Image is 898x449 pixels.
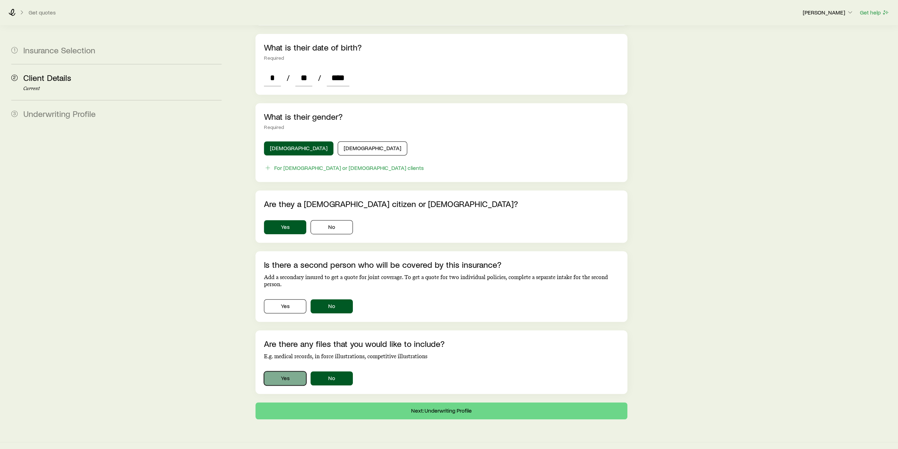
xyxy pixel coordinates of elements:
button: Yes [264,371,306,385]
button: Next: Underwriting Profile [255,402,627,419]
button: [DEMOGRAPHIC_DATA] [338,141,407,155]
span: 2 [11,75,18,81]
button: Get quotes [28,9,56,16]
span: 1 [11,47,18,53]
span: Client Details [23,72,71,83]
p: What is their date of birth? [264,42,619,52]
button: [DEMOGRAPHIC_DATA] [264,141,333,155]
p: Add a secondary insured to get a quote for joint coverage. To get a quote for two individual poli... [264,274,619,288]
button: For [DEMOGRAPHIC_DATA] or [DEMOGRAPHIC_DATA] clients [264,164,424,172]
button: No [311,371,353,385]
p: Current [23,86,222,91]
p: Are there any files that you would like to include? [264,339,619,349]
p: E.g. medical records, in force illustrations, competitive illustrations [264,353,619,360]
span: Insurance Selection [23,45,95,55]
div: Required [264,124,619,130]
p: Is there a second person who will be covered by this insurance? [264,260,619,270]
p: Are they a [DEMOGRAPHIC_DATA] citizen or [DEMOGRAPHIC_DATA]? [264,199,619,209]
span: / [284,73,293,83]
button: Yes [264,220,306,234]
button: Yes [264,299,306,313]
div: For [DEMOGRAPHIC_DATA] or [DEMOGRAPHIC_DATA] clients [274,164,424,171]
span: 3 [11,111,18,117]
button: No [311,299,353,313]
button: No [311,220,353,234]
div: Required [264,55,619,61]
p: What is their gender? [264,112,619,122]
button: [PERSON_NAME] [802,8,854,17]
span: Underwriting Profile [23,108,96,119]
p: [PERSON_NAME] [803,9,854,16]
span: / [315,73,324,83]
button: Get help [860,8,890,17]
